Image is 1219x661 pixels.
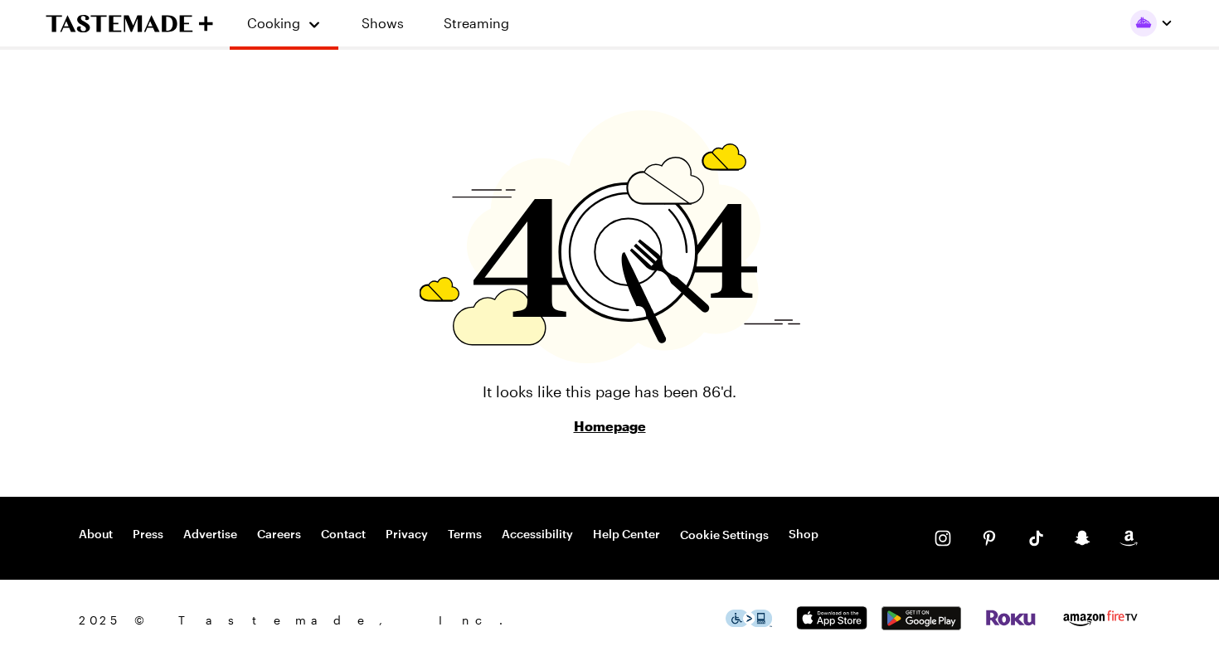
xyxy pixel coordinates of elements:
[726,610,772,627] img: This icon serves as a link to download the Level Access assistive technology app for individuals ...
[593,527,660,543] a: Help Center
[1130,10,1173,36] button: Profile picture
[1130,10,1157,36] img: Profile picture
[984,610,1037,626] img: Roku
[183,527,237,543] a: Advertise
[257,527,301,543] a: Careers
[79,527,113,543] a: About
[680,527,769,543] button: Cookie Settings
[792,616,872,632] a: App Store
[448,527,482,543] a: Terms
[483,380,736,403] p: It looks like this page has been 86'd.
[1061,607,1140,629] img: Amazon Fire TV
[246,7,322,40] button: Cooking
[420,110,800,363] img: 404
[789,527,818,543] a: Shop
[502,527,573,543] a: Accessibility
[79,611,726,629] span: 2025 © Tastemade, Inc.
[247,15,300,31] span: Cooking
[386,527,428,543] a: Privacy
[133,527,163,543] a: Press
[726,614,772,629] a: This icon serves as a link to download the Level Access assistive technology app for individuals ...
[321,527,366,543] a: Contact
[984,613,1037,629] a: Roku
[881,617,961,633] a: Google Play
[1061,616,1140,632] a: Amazon Fire TV
[574,416,646,436] a: Homepage
[792,606,872,630] img: App Store
[881,606,961,630] img: Google Play
[79,527,818,543] nav: Footer
[46,14,213,33] a: To Tastemade Home Page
